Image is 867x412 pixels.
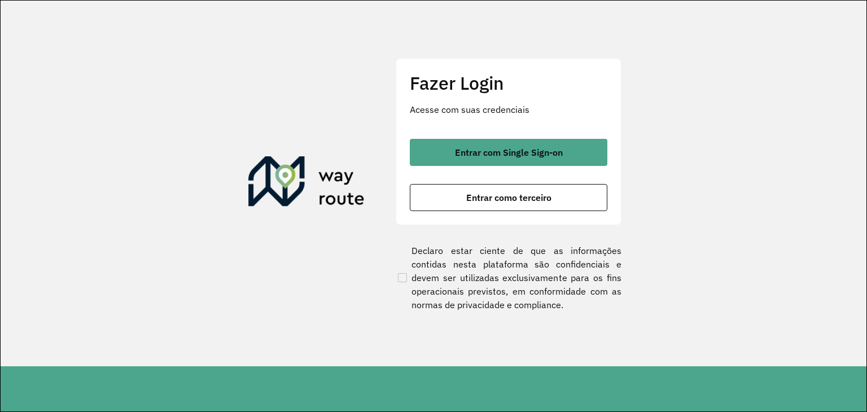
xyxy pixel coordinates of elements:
span: Entrar com Single Sign-on [455,148,563,157]
h2: Fazer Login [410,72,607,94]
label: Declaro estar ciente de que as informações contidas nesta plataforma são confidenciais e devem se... [396,244,621,312]
p: Acesse com suas credenciais [410,103,607,116]
img: Roteirizador AmbevTech [248,156,365,211]
button: button [410,139,607,166]
button: button [410,184,607,211]
span: Entrar como terceiro [466,193,551,202]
